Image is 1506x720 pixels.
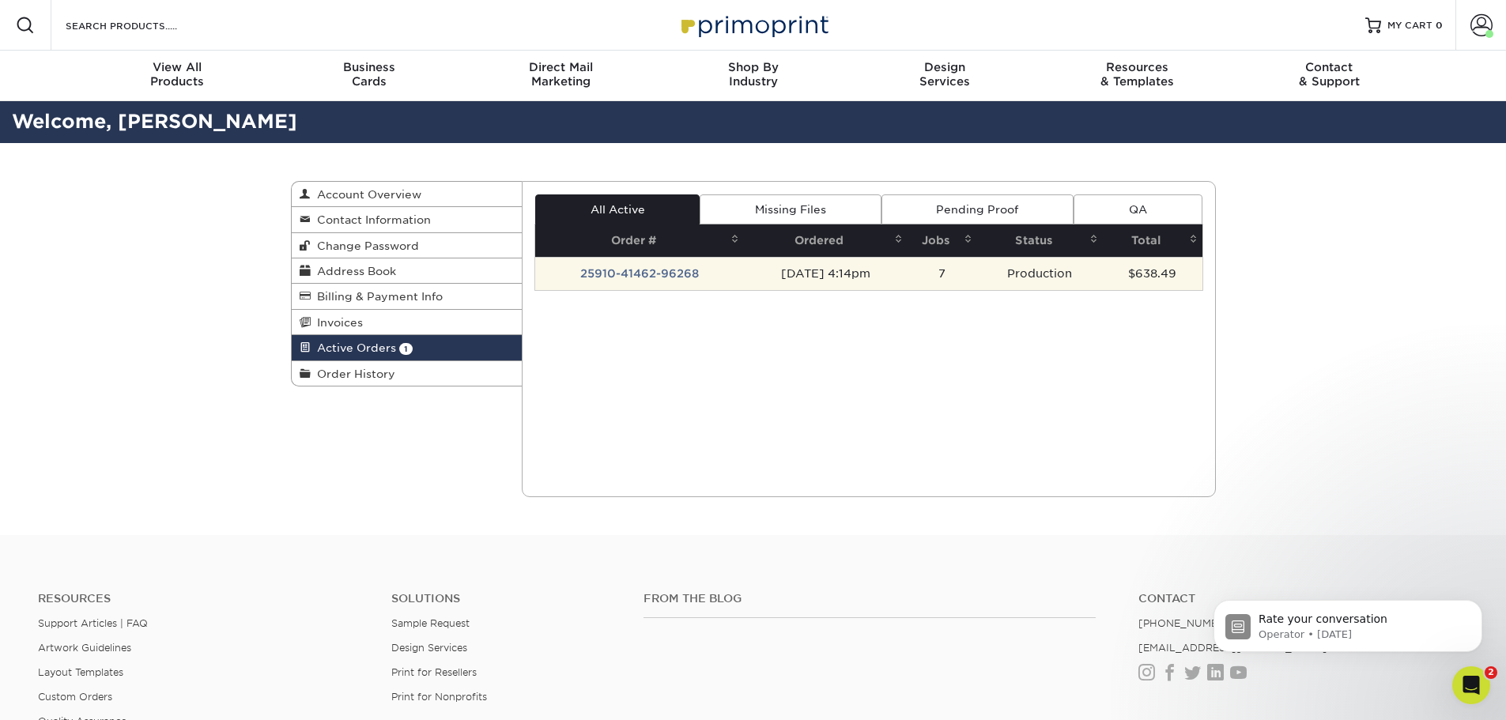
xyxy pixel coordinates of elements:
[1485,666,1497,679] span: 2
[311,316,363,329] span: Invoices
[1074,194,1202,224] a: QA
[1103,257,1202,290] td: $638.49
[292,258,523,284] a: Address Book
[391,666,477,678] a: Print for Resellers
[292,207,523,232] a: Contact Information
[465,51,657,101] a: Direct MailMarketing
[311,239,419,252] span: Change Password
[81,51,274,101] a: View AllProducts
[465,60,657,89] div: Marketing
[292,310,523,335] a: Invoices
[1138,617,1236,629] a: [PHONE_NUMBER]
[311,341,396,354] span: Active Orders
[391,592,620,605] h4: Solutions
[1041,60,1233,89] div: & Templates
[64,16,218,35] input: SEARCH PRODUCTS.....
[1190,567,1506,677] iframe: Intercom notifications message
[391,691,487,703] a: Print for Nonprofits
[399,343,413,355] span: 1
[292,361,523,386] a: Order History
[273,60,465,74] span: Business
[849,60,1041,74] span: Design
[1138,642,1327,654] a: [EMAIL_ADDRESS][DOMAIN_NAME]
[1233,51,1425,101] a: Contact& Support
[674,8,832,42] img: Primoprint
[1436,20,1443,31] span: 0
[273,60,465,89] div: Cards
[1387,19,1432,32] span: MY CART
[311,265,396,277] span: Address Book
[1233,60,1425,89] div: & Support
[1041,51,1233,101] a: Resources& Templates
[1103,224,1202,257] th: Total
[81,60,274,89] div: Products
[38,592,368,605] h4: Resources
[744,257,908,290] td: [DATE] 4:14pm
[1452,666,1490,704] iframe: Intercom live chat
[292,233,523,258] a: Change Password
[311,290,443,303] span: Billing & Payment Info
[657,60,849,74] span: Shop By
[38,642,131,654] a: Artwork Guidelines
[908,257,978,290] td: 7
[881,194,1074,224] a: Pending Proof
[391,642,467,654] a: Design Services
[744,224,908,257] th: Ordered
[657,60,849,89] div: Industry
[849,51,1041,101] a: DesignServices
[977,257,1102,290] td: Production
[1138,592,1468,605] a: Contact
[465,60,657,74] span: Direct Mail
[535,257,744,290] td: 25910-41462-96268
[1041,60,1233,74] span: Resources
[292,182,523,207] a: Account Overview
[38,617,148,629] a: Support Articles | FAQ
[535,194,700,224] a: All Active
[908,224,978,257] th: Jobs
[849,60,1041,89] div: Services
[1233,60,1425,74] span: Contact
[81,60,274,74] span: View All
[657,51,849,101] a: Shop ByIndustry
[700,194,881,224] a: Missing Files
[292,284,523,309] a: Billing & Payment Info
[292,335,523,360] a: Active Orders 1
[311,188,421,201] span: Account Overview
[535,224,744,257] th: Order #
[977,224,1102,257] th: Status
[311,213,431,226] span: Contact Information
[644,592,1096,605] h4: From the Blog
[311,368,395,380] span: Order History
[273,51,465,101] a: BusinessCards
[391,617,470,629] a: Sample Request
